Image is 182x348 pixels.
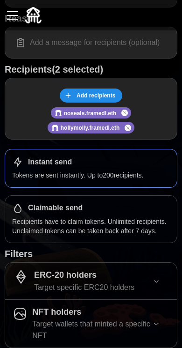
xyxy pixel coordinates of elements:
button: NFT holdersTarget wallets that minted a specific NFT [5,300,177,348]
p: NFT holders [32,305,81,319]
button: Remove user [125,125,131,131]
img: Quidli [25,7,42,23]
h1: Filters [5,248,177,260]
p: noseals.framedl.eth [64,110,117,118]
h1: Instant send [28,157,72,167]
h1: Claimable send [28,203,83,213]
p: Recipients have to claim tokens. Unlimited recipients. Unclaimed tokens can be taken back after 7... [12,217,170,236]
p: Target specific ERC20 holders [34,282,134,294]
span: Add recipients [77,89,115,102]
button: ERC-20 holdersTarget specific ERC20 holders [5,263,177,299]
p: ERC-20 holders [34,268,97,282]
p: hollymolly.framedl.eth [61,124,119,132]
button: Remove user [121,110,128,116]
input: Add a message for recipients (optional) [11,33,171,52]
p: Tokens are sent instantly. Up to 200 recipients. [12,170,170,180]
h1: Recipients (2 selected) [5,63,177,75]
button: Add recipients [60,89,123,103]
p: Target wallets that minted a specific NFT [32,318,153,342]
